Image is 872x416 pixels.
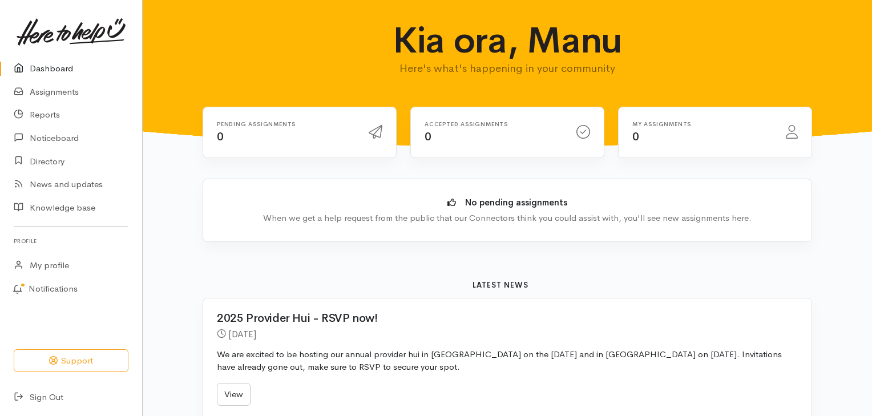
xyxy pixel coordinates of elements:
[217,383,251,406] a: View
[425,121,563,127] h6: Accepted assignments
[217,130,224,144] span: 0
[220,212,794,225] div: When we get a help request from the public that our Connectors think you could assist with, you'l...
[465,197,567,208] b: No pending assignments
[217,121,355,127] h6: Pending assignments
[228,328,256,340] time: [DATE]
[632,130,639,144] span: 0
[425,130,431,144] span: 0
[14,349,128,373] button: Support
[14,233,128,249] h6: Profile
[632,121,772,127] h6: My assignments
[217,312,784,325] h2: 2025 Provider Hui - RSVP now!
[339,60,676,76] p: Here's what's happening in your community
[339,21,676,60] h1: Kia ora, Manu
[473,280,528,290] b: Latest news
[217,348,798,374] p: We are excited to be hosting our annual provider hui in [GEOGRAPHIC_DATA] on the [DATE] and in [G...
